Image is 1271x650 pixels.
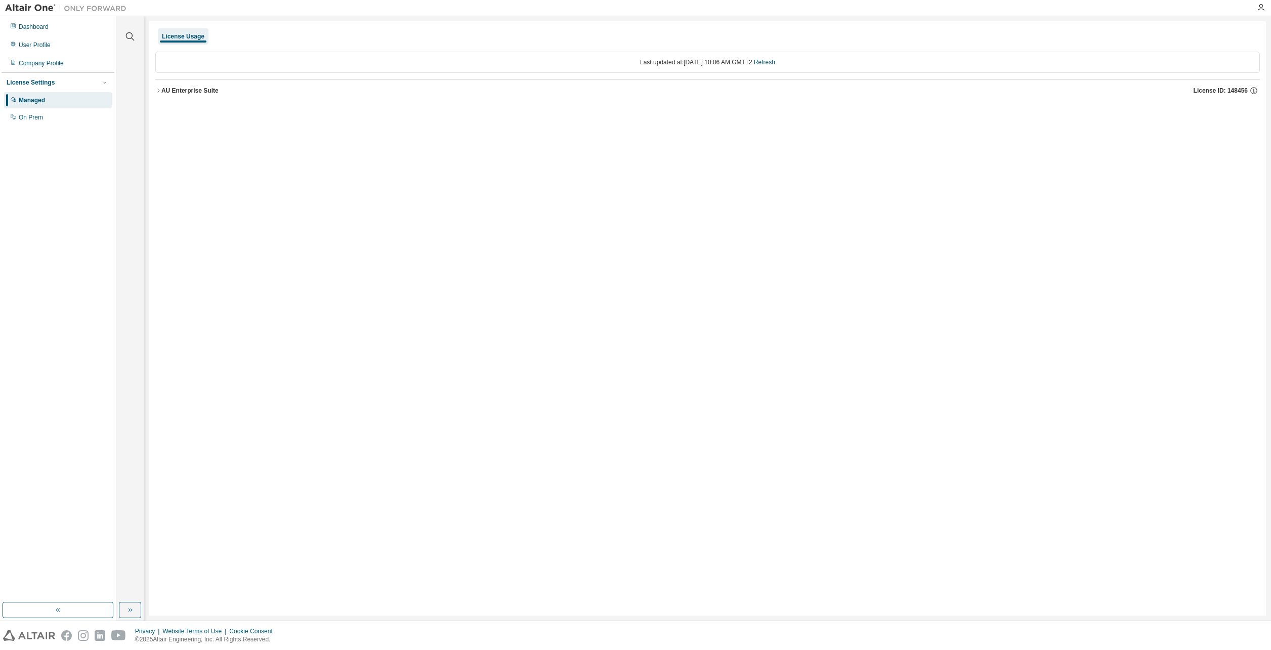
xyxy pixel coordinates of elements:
[135,635,279,644] p: © 2025 Altair Engineering, Inc. All Rights Reserved.
[19,59,64,67] div: Company Profile
[754,59,775,66] a: Refresh
[229,627,278,635] div: Cookie Consent
[162,32,204,40] div: License Usage
[19,113,43,121] div: On Prem
[19,23,49,31] div: Dashboard
[161,87,219,95] div: AU Enterprise Suite
[95,630,105,641] img: linkedin.svg
[155,52,1260,73] div: Last updated at: [DATE] 10:06 AM GMT+2
[5,3,132,13] img: Altair One
[135,627,162,635] div: Privacy
[7,78,55,87] div: License Settings
[19,96,45,104] div: Managed
[1194,87,1248,95] span: License ID: 148456
[111,630,126,641] img: youtube.svg
[155,79,1260,102] button: AU Enterprise SuiteLicense ID: 148456
[61,630,72,641] img: facebook.svg
[162,627,229,635] div: Website Terms of Use
[3,630,55,641] img: altair_logo.svg
[78,630,89,641] img: instagram.svg
[19,41,51,49] div: User Profile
